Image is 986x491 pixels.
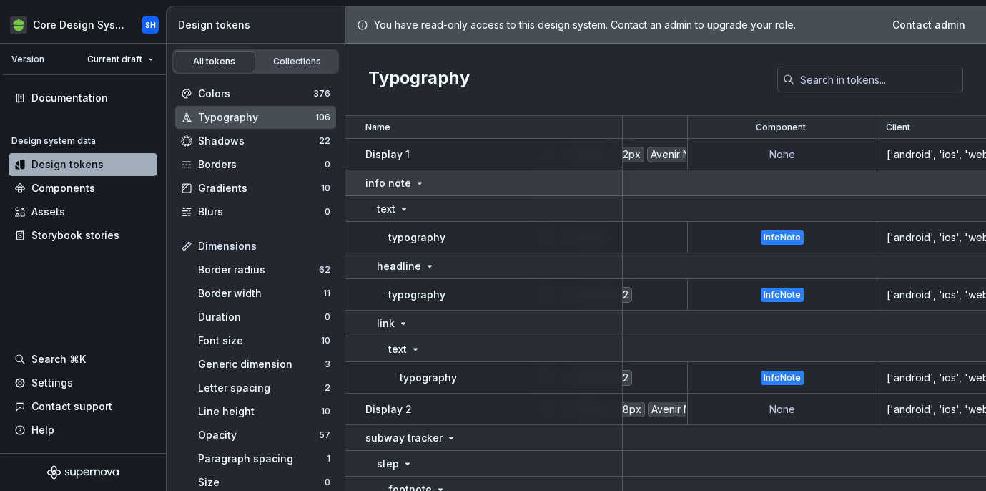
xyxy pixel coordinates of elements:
[325,159,330,170] div: 0
[198,87,313,101] div: Colors
[319,264,330,276] div: 62
[325,382,330,394] div: 2
[198,404,321,419] div: Line height
[9,395,157,418] button: Contact support
[688,139,877,170] td: None
[178,18,339,32] div: Design tokens
[175,200,336,223] a: Blurs0
[31,205,65,219] div: Assets
[33,18,124,32] div: Core Design System
[198,110,315,125] div: Typography
[323,288,330,299] div: 11
[198,452,327,466] div: Paragraph spacing
[198,357,325,371] div: Generic dimension
[198,428,319,442] div: Opacity
[31,399,112,414] div: Contact support
[192,353,336,376] a: Generic dimension3
[377,457,399,471] p: step
[198,263,319,277] div: Border radius
[192,258,336,281] a: Border radius62
[198,239,330,253] div: Dimensions
[319,135,330,147] div: 22
[192,447,336,470] a: Paragraph spacing1
[648,402,709,417] div: Avenir Next
[374,18,796,32] p: You have read-only access to this design system. Contact an admin to upgrade your role.
[365,122,390,133] p: Name
[31,181,95,195] div: Components
[262,56,333,67] div: Collections
[688,394,877,425] td: None
[175,82,336,105] a: Colors376
[31,228,119,243] div: Storybook stories
[315,112,330,123] div: 106
[175,106,336,129] a: Typography106
[198,334,321,348] div: Font size
[388,342,407,356] p: text
[9,371,157,394] a: Settings
[400,371,457,385] p: typography
[761,371,804,385] div: InfoNote
[9,177,157,200] a: Components
[198,157,325,172] div: Borders
[761,288,804,302] div: InfoNote
[325,206,330,218] div: 0
[11,135,96,147] div: Design system data
[377,316,395,331] p: link
[31,376,73,390] div: Settings
[81,49,160,69] button: Current draft
[313,88,330,99] div: 376
[365,147,410,162] p: Display 1
[388,230,445,245] p: typography
[365,431,443,445] p: subway tracker
[319,429,330,441] div: 57
[3,9,163,40] button: Core Design SystemSH
[647,147,709,162] div: Avenir Next
[192,329,336,352] a: Font size10
[325,311,330,323] div: 0
[9,419,157,442] button: Help
[31,352,86,366] div: Search ⌘K
[9,153,157,176] a: Design tokens
[9,224,157,247] a: Storybook stories
[198,181,321,195] div: Gradients
[9,200,157,223] a: Assets
[192,376,336,399] a: Letter spacing2
[325,477,330,488] div: 0
[886,122,910,133] p: Client
[198,286,323,301] div: Border width
[192,306,336,329] a: Duration0
[11,54,44,65] div: Version
[365,176,411,190] p: info note
[145,19,156,31] div: SH
[198,310,325,324] div: Duration
[175,130,336,152] a: Shadows22
[321,335,330,346] div: 10
[31,91,108,105] div: Documentation
[327,453,330,465] div: 1
[179,56,250,67] div: All tokens
[368,67,470,92] h2: Typography
[794,67,963,92] input: Search in tokens...
[192,282,336,305] a: Border width11
[761,230,804,245] div: InfoNote
[325,359,330,370] div: 3
[377,259,421,273] p: headline
[192,424,336,447] a: Opacity57
[31,157,104,172] div: Design tokens
[892,18,965,32] span: Contact admin
[198,475,325,490] div: Size
[192,400,336,423] a: Line height10
[31,423,54,437] div: Help
[388,288,445,302] p: typography
[198,134,319,148] div: Shadows
[321,183,330,194] div: 10
[10,16,27,34] img: 236da360-d76e-47e8-bd69-d9ae43f958f1.png
[883,12,975,38] a: Contact admin
[365,402,412,417] p: Display 2
[47,465,119,480] svg: Supernova Logo
[87,54,142,65] span: Current draft
[175,153,336,176] a: Borders0
[321,406,330,417] div: 10
[198,381,325,395] div: Letter spacing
